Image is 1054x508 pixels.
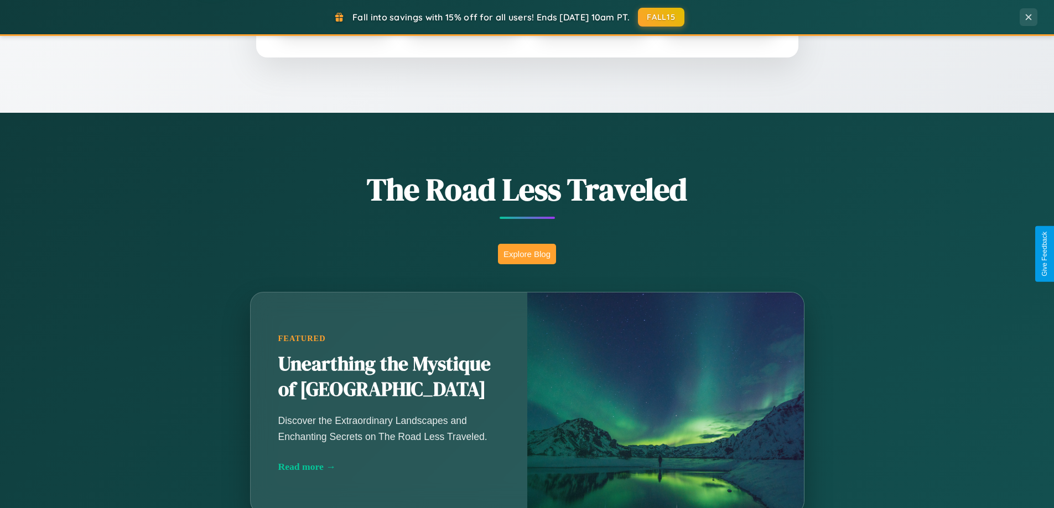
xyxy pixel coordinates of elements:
div: Featured [278,334,500,343]
div: Give Feedback [1041,232,1048,276]
p: Discover the Extraordinary Landscapes and Enchanting Secrets on The Road Less Traveled. [278,413,500,444]
span: Fall into savings with 15% off for all users! Ends [DATE] 10am PT. [352,12,630,23]
button: Explore Blog [498,244,556,264]
button: FALL15 [638,8,684,27]
div: Read more → [278,461,500,473]
h1: The Road Less Traveled [195,168,859,211]
h2: Unearthing the Mystique of [GEOGRAPHIC_DATA] [278,352,500,402]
